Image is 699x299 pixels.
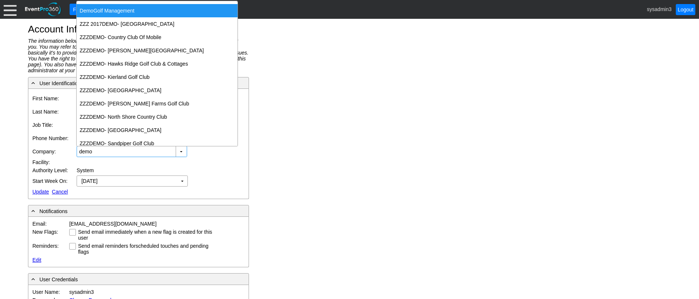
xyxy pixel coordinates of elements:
[31,145,75,158] td: Company:
[31,166,75,174] td: Authority Level:
[32,189,49,195] a: Update
[77,124,238,137] div: ZZZ - [GEOGRAPHIC_DATA]
[78,243,208,255] label: Send email reminders for
[77,137,238,150] div: ZZZ - Sandpiper Golf Club
[77,97,238,110] div: ZZZ - [PERSON_NAME] Farms Golf Club
[76,1,238,146] div: dijit_form_FilteringSelect_4_popup
[30,275,247,283] div: User Credentials
[69,221,157,227] div: [EMAIL_ADDRESS][DOMAIN_NAME]
[32,257,41,263] a: Edit
[31,228,68,242] td: New Flags:
[77,110,238,124] div: ZZZ - North Shore Country Club
[77,70,238,84] div: ZZZ - Kierland Golf Club
[89,48,105,53] span: DEMO
[77,31,238,44] div: ZZZ - Country Club Of Mobile
[31,242,68,256] td: Reminders:
[77,57,238,70] div: ZZZ - Hawks Ridge Golf Club & Cottages
[30,79,247,87] div: User Identification
[647,6,672,12] span: sysadmin3
[78,229,212,241] label: Send email immediately when a new flag is created for this user
[80,8,93,14] span: Demo
[28,38,249,73] div: The information below is the extent of personal information that EventPro360 LLC has about you. Y...
[676,4,695,15] a: Logout
[39,208,67,214] span: Notifications
[71,6,112,13] span: Flags & Touches
[89,114,105,120] span: DEMO
[68,288,245,296] td: sysadmin3
[31,158,75,166] td: Facility:
[77,44,238,57] div: ZZZ - [PERSON_NAME][GEOGRAPHIC_DATA]
[89,127,105,133] span: DEMO
[89,74,105,80] span: DEMO
[4,3,17,16] div: Menu: Click or 'Crtl+M' to toggle menu open/close
[78,243,208,255] span: scheduled touches and pending flags
[39,80,81,86] span: User Identification
[31,92,75,105] td: First Name:
[89,101,105,107] span: DEMO
[52,189,68,195] a: Cancel
[77,167,214,173] div: System
[31,105,75,118] td: Last Name:
[77,17,238,31] div: ZZZ 2017 - [GEOGRAPHIC_DATA]
[89,87,105,93] span: DEMO
[89,140,105,146] span: DEMO
[31,132,75,145] td: Phone Number:
[30,207,247,215] div: Notifications
[24,1,62,18] img: EventPro360
[28,24,671,34] h1: Account Information
[102,21,117,27] span: DEMO
[31,220,68,228] td: Email:
[77,84,238,97] div: ZZZ - [GEOGRAPHIC_DATA]
[77,4,238,17] div: Golf Management
[89,61,105,67] span: DEMO
[81,177,98,185] span: [DATE]
[89,34,105,40] span: DEMO
[31,288,68,296] td: User Name:
[39,277,78,282] span: User Credentials
[31,174,75,188] td: Start Week On:
[31,118,75,132] td: Job Title:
